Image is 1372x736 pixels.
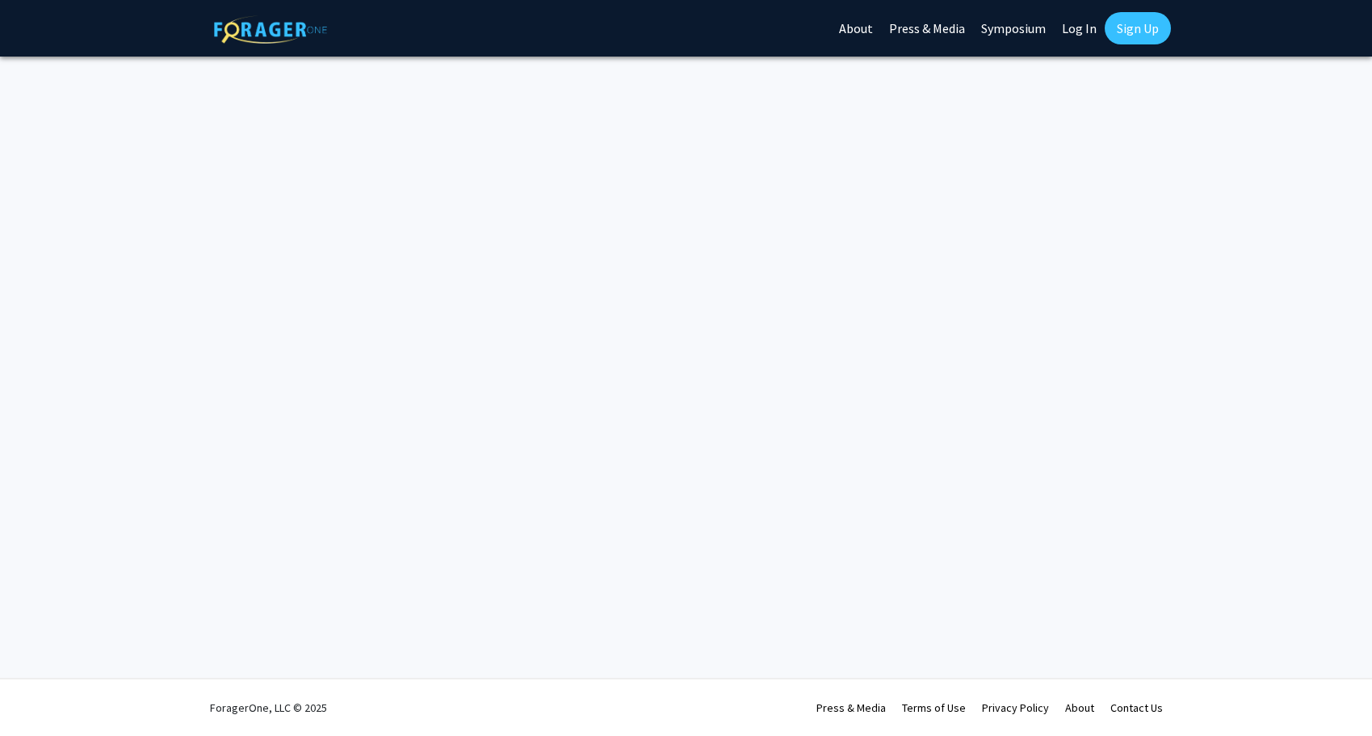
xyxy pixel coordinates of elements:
[902,700,966,715] a: Terms of Use
[210,679,327,736] div: ForagerOne, LLC © 2025
[982,700,1049,715] a: Privacy Policy
[816,700,886,715] a: Press & Media
[1110,700,1163,715] a: Contact Us
[1065,700,1094,715] a: About
[1105,12,1171,44] a: Sign Up
[214,15,327,44] img: ForagerOne Logo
